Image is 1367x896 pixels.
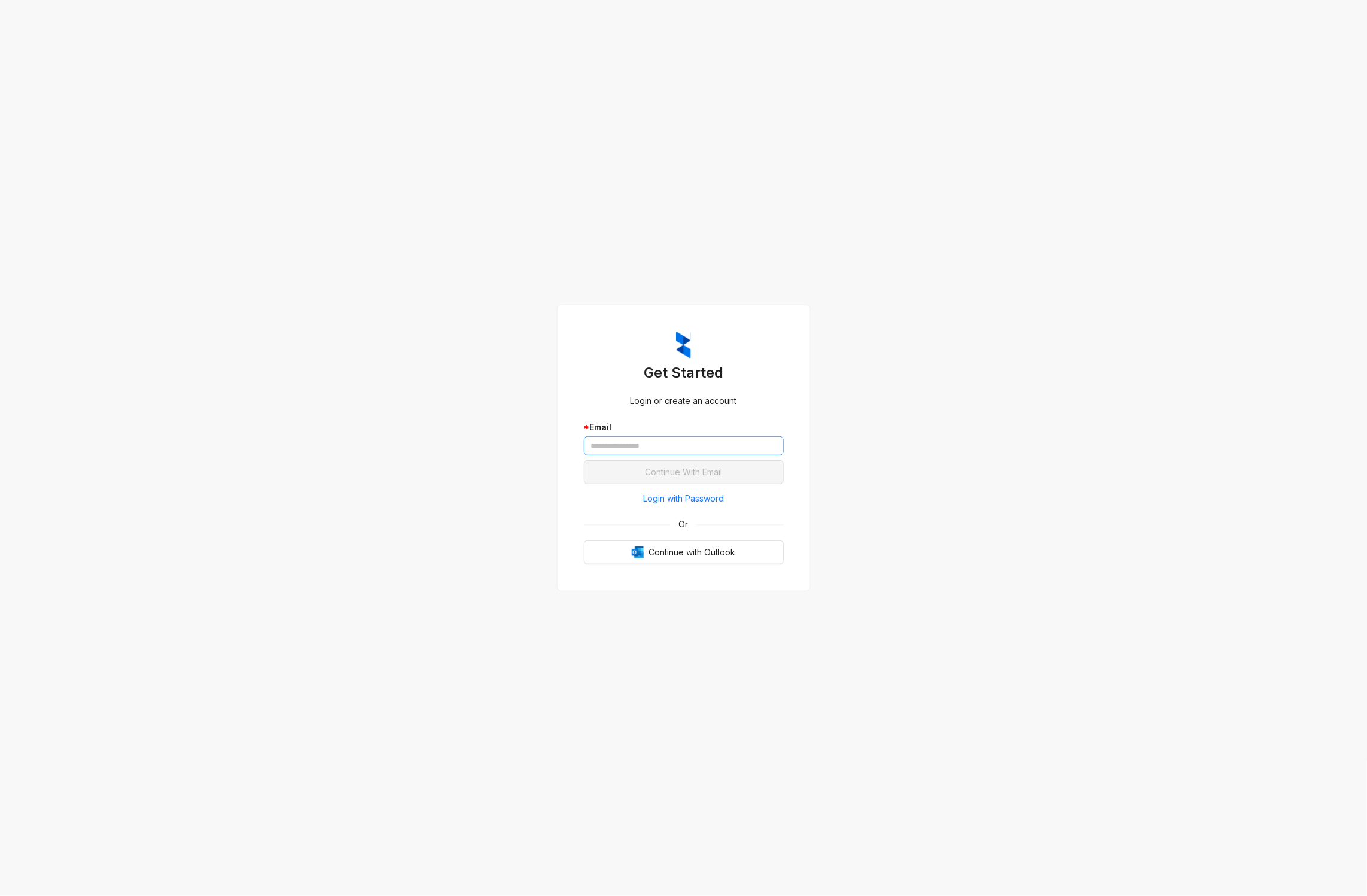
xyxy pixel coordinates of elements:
span: Continue with Outlook [649,546,735,559]
div: Login or create an account [584,394,784,408]
img: Outlook [632,546,644,558]
button: Login with Password [584,489,784,508]
span: Login with Password [643,492,724,505]
span: Or [671,518,697,531]
h3: Get Started [584,363,784,382]
button: OutlookContinue with Outlook [584,540,784,564]
button: Continue With Email [584,460,784,484]
img: ZumaIcon [676,332,691,359]
div: Email [584,421,784,434]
